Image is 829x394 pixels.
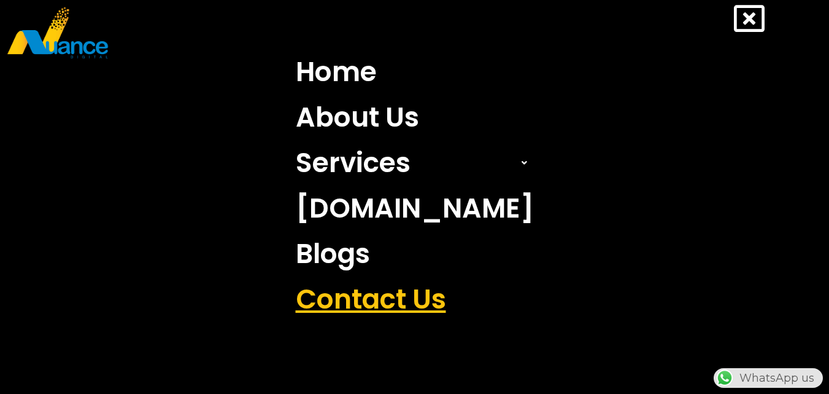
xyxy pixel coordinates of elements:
[287,277,543,322] a: Contact Us
[714,371,823,385] a: WhatsAppWhatsApp us
[715,368,735,388] img: WhatsApp
[714,368,823,388] div: WhatsApp us
[287,140,543,186] a: Services
[287,231,543,277] a: Blogs
[6,6,409,60] a: nuance-qatar_logo
[287,95,543,140] a: About Us
[6,6,109,60] img: nuance-qatar_logo
[287,49,543,95] a: Home
[287,186,543,231] a: [DOMAIN_NAME]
